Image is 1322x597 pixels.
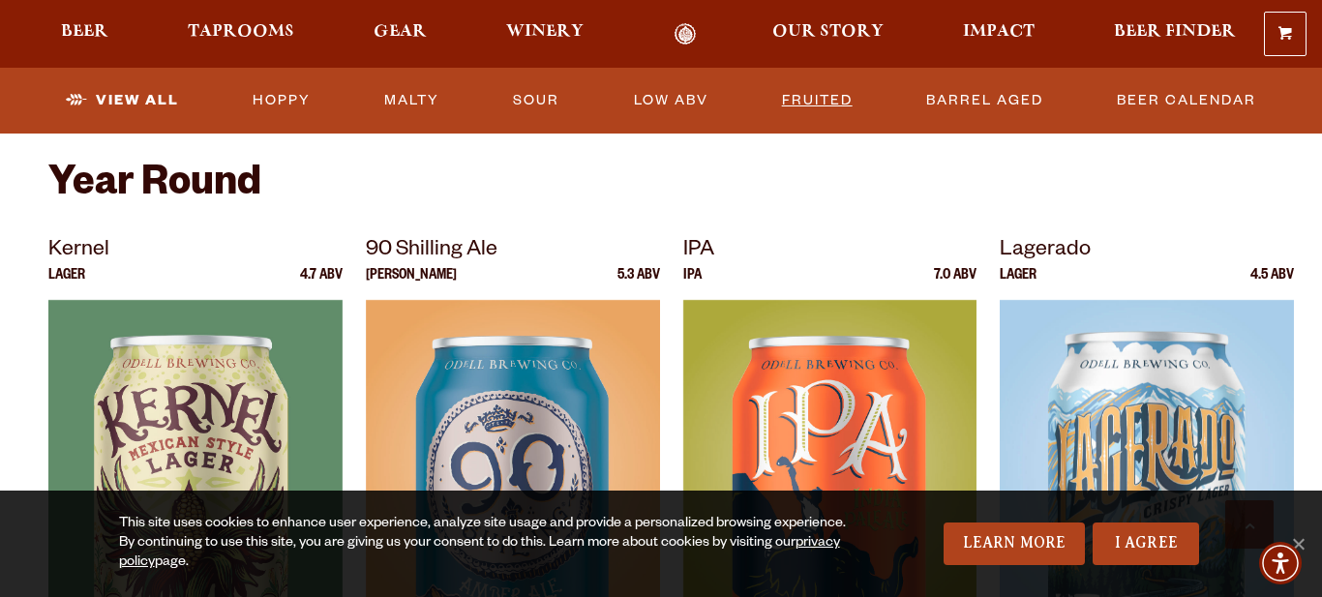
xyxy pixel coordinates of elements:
[175,23,307,45] a: Taprooms
[617,269,660,300] p: 5.3 ABV
[48,23,121,45] a: Beer
[1101,23,1248,45] a: Beer Finder
[48,234,343,269] p: Kernel
[300,269,343,300] p: 4.7 ABV
[1259,542,1302,584] div: Accessibility Menu
[772,24,884,40] span: Our Story
[1000,234,1294,269] p: Lagerado
[950,23,1047,45] a: Impact
[188,24,294,40] span: Taprooms
[505,78,567,123] a: Sour
[119,536,840,571] a: privacy policy
[376,78,447,123] a: Malty
[683,269,702,300] p: IPA
[48,269,85,300] p: Lager
[683,234,977,269] p: IPA
[119,515,855,573] div: This site uses cookies to enhance user experience, analyze site usage and provide a personalized ...
[506,24,584,40] span: Winery
[760,23,896,45] a: Our Story
[1250,269,1294,300] p: 4.5 ABV
[58,78,187,123] a: View All
[245,78,318,123] a: Hoppy
[1093,522,1199,565] a: I Agree
[626,78,716,123] a: Low ABV
[361,23,439,45] a: Gear
[648,23,721,45] a: Odell Home
[1114,24,1236,40] span: Beer Finder
[374,24,427,40] span: Gear
[774,78,860,123] a: Fruited
[934,269,976,300] p: 7.0 ABV
[494,23,596,45] a: Winery
[48,164,1274,210] h2: Year Round
[1109,78,1264,123] a: Beer Calendar
[1000,269,1037,300] p: Lager
[366,269,457,300] p: [PERSON_NAME]
[963,24,1035,40] span: Impact
[918,78,1051,123] a: Barrel Aged
[366,234,660,269] p: 90 Shilling Ale
[61,24,108,40] span: Beer
[944,522,1086,565] a: Learn More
